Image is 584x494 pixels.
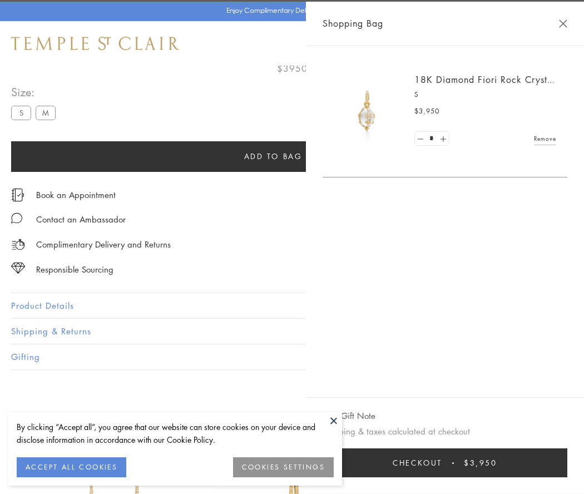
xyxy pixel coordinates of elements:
p: Shipping & taxes calculated at checkout [323,424,567,438]
label: M [36,106,56,120]
a: Set quantity to 0 [415,132,426,146]
button: Product Details [11,293,573,318]
img: icon_delivery.svg [11,238,25,251]
p: Complimentary Delivery and Returns [36,238,171,251]
p: S [414,89,556,100]
div: By clicking “Accept all”, you agree that our website can store cookies on your device and disclos... [17,421,334,446]
span: Checkout [393,457,442,469]
button: Add Gift Note [323,409,375,423]
button: Shipping & Returns [11,319,573,344]
span: Add to bag [244,150,303,162]
h3: You May Also Like [28,409,556,427]
p: Enjoy Complimentary Delivery & Returns [226,5,353,16]
label: S [11,106,31,120]
img: icon_appointment.svg [11,189,24,201]
div: Responsible Sourcing [36,263,113,276]
button: Add to bag [11,141,535,172]
button: Checkout $3,950 [323,448,567,477]
button: COOKIES SETTINGS [233,457,334,477]
button: Close Shopping Bag [559,19,567,28]
a: Set quantity to 2 [437,132,448,146]
a: Remove [534,132,556,145]
div: Contact an Ambassador [36,213,126,226]
a: Book an Appointment [36,189,116,201]
span: Shopping Bag [323,16,383,31]
span: Size: [11,83,60,101]
button: ACCEPT ALL COOKIES [17,457,126,477]
img: P51889-E11FIORI [334,78,400,145]
img: MessageIcon-01_2.svg [11,213,22,224]
span: $3,950 [414,106,439,117]
span: $3950 [277,61,308,76]
img: Temple St. Clair [11,37,179,50]
span: $3,950 [464,457,497,469]
img: icon_sourcing.svg [11,263,25,274]
button: Gifting [11,344,573,369]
